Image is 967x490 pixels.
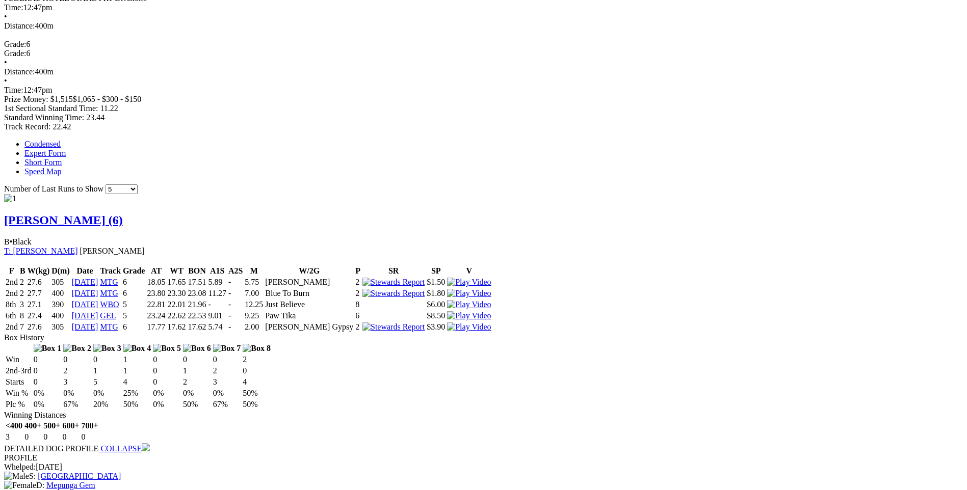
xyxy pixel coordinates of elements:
img: Stewards Report [362,278,425,287]
span: COLLAPSE [100,444,142,453]
td: 0 [33,355,62,365]
a: MTG [100,322,118,331]
img: Stewards Report [362,289,425,298]
td: 67% [63,399,92,410]
span: 1st Sectional Standard Time: [4,104,98,113]
td: 50% [123,399,152,410]
td: 0 [93,355,122,365]
td: 0% [152,399,181,410]
a: Mepunga Gem [46,481,95,489]
td: 2 [355,288,361,298]
a: View replay [447,289,491,297]
td: 0 [152,355,181,365]
a: View replay [447,322,491,331]
td: 25% [123,388,152,398]
td: $8.50 [426,311,446,321]
div: 400m [4,21,963,31]
span: 11.22 [100,104,118,113]
th: 500+ [43,421,61,431]
th: SR [362,266,425,276]
td: 0 [242,366,271,376]
th: <400 [5,421,23,431]
td: 5.89 [207,277,226,287]
td: 22.01 [167,300,186,310]
th: 400+ [24,421,42,431]
td: 8 [355,300,361,310]
th: W(kg) [27,266,50,276]
span: Track Record: [4,122,50,131]
td: - [228,322,243,332]
td: 21.96 [187,300,206,310]
td: 2nd [5,288,18,298]
td: 2 [242,355,271,365]
td: 2nd-3rd [5,366,32,376]
td: 0% [63,388,92,398]
td: 3 [19,300,26,310]
td: 8 [19,311,26,321]
a: COLLAPSE [98,444,150,453]
td: 12.25 [244,300,264,310]
td: [PERSON_NAME] [265,277,354,287]
a: Expert Form [24,149,66,157]
img: Box 1 [34,344,62,353]
td: $6.00 [426,300,446,310]
a: View replay [447,278,491,286]
td: 22.81 [146,300,166,310]
td: 17.77 [146,322,166,332]
td: 6 [355,311,361,321]
td: Win % [5,388,32,398]
td: 23.80 [146,288,166,298]
td: 7 [19,322,26,332]
td: 27.1 [27,300,50,310]
img: Play Video [447,300,491,309]
td: 5 [122,311,146,321]
td: 5 [122,300,146,310]
a: [PERSON_NAME] (6) [4,213,123,227]
td: 50% [242,399,271,410]
td: 2nd [5,277,18,287]
td: 22.62 [167,311,186,321]
td: 305 [51,277,70,287]
td: 0 [33,377,62,387]
a: [GEOGRAPHIC_DATA] [38,472,121,480]
td: 1 [93,366,122,376]
th: A1S [207,266,226,276]
a: [DATE] [72,311,98,320]
td: 50% [182,399,212,410]
td: 67% [213,399,242,410]
td: 17.65 [167,277,186,287]
td: 0% [213,388,242,398]
td: 22.53 [187,311,206,321]
td: Paw Tika [265,311,354,321]
a: WBO [100,300,119,309]
td: 0 [182,355,212,365]
div: 6 [4,49,963,58]
td: - [228,288,243,298]
span: • [10,237,13,246]
td: 2nd [5,322,18,332]
th: P [355,266,361,276]
td: 2 [182,377,212,387]
a: GEL [100,311,116,320]
a: [DATE] [72,289,98,297]
span: Time: [4,86,23,94]
td: 9.25 [244,311,264,321]
th: D(m) [51,266,70,276]
td: - [228,300,243,310]
td: 27.6 [27,322,50,332]
span: Distance: [4,67,35,76]
div: 12:47pm [4,3,963,12]
img: Play Video [447,278,491,287]
td: 0 [63,355,92,365]
th: F [5,266,18,276]
th: AT [146,266,166,276]
td: 50% [242,388,271,398]
td: 7.00 [244,288,264,298]
td: 6th [5,311,18,321]
a: Condensed [24,140,61,148]
td: 27.6 [27,277,50,287]
th: BON [187,266,206,276]
td: 2 [63,366,92,376]
th: SP [426,266,446,276]
a: [DATE] [72,322,98,331]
